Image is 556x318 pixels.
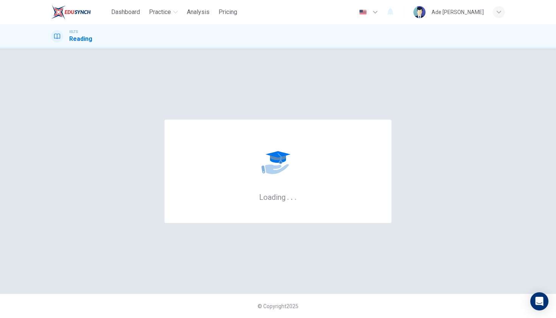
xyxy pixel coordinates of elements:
button: Dashboard [108,5,143,19]
h1: Reading [69,34,92,44]
h6: . [290,190,293,203]
img: Profile picture [413,6,426,18]
span: Analysis [187,8,210,17]
h6: . [287,190,289,203]
button: Pricing [216,5,240,19]
span: © Copyright 2025 [258,303,298,309]
img: en [358,9,368,15]
span: Pricing [219,8,237,17]
div: Ade [PERSON_NAME] [432,8,484,17]
h6: Loading [259,192,297,202]
a: EduSynch logo [51,5,108,20]
h6: . [294,190,297,203]
span: Practice [149,8,171,17]
div: Open Intercom Messenger [530,292,548,310]
img: EduSynch logo [51,5,91,20]
span: IELTS [69,29,78,34]
button: Analysis [184,5,213,19]
button: Practice [146,5,181,19]
span: Dashboard [111,8,140,17]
